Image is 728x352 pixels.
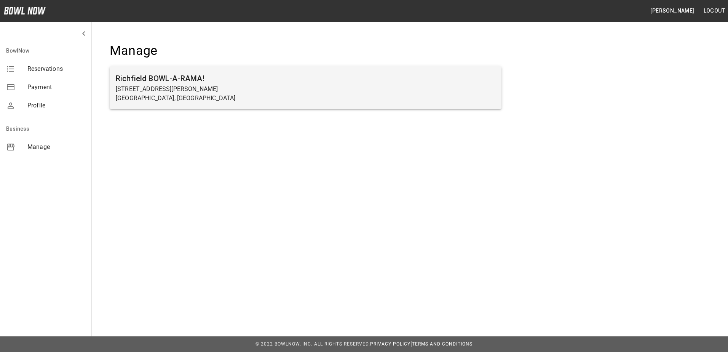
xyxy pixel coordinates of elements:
[370,341,410,347] a: Privacy Policy
[701,4,728,18] button: Logout
[27,83,85,92] span: Payment
[27,64,85,74] span: Reservations
[255,341,370,347] span: © 2022 BowlNow, Inc. All Rights Reserved.
[27,142,85,152] span: Manage
[4,7,46,14] img: logo
[116,85,495,94] p: [STREET_ADDRESS][PERSON_NAME]
[116,94,495,103] p: [GEOGRAPHIC_DATA], [GEOGRAPHIC_DATA]
[647,4,697,18] button: [PERSON_NAME]
[27,101,85,110] span: Profile
[110,43,501,59] h4: Manage
[116,72,495,85] h6: Richfield BOWL-A-RAMA!
[412,341,473,347] a: Terms and Conditions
